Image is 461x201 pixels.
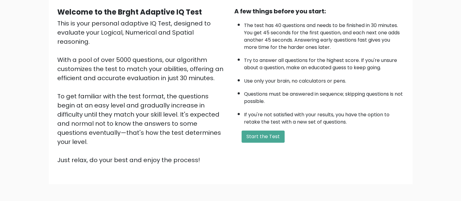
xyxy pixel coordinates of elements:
li: Try to answer all questions for the highest score. If you're unsure about a question, make an edu... [244,54,404,71]
div: This is your personal adaptive IQ Test, designed to evaluate your Logical, Numerical and Spatial ... [57,19,227,165]
b: Welcome to the Brght Adaptive IQ Test [57,7,202,17]
button: Start the Test [242,131,285,143]
li: Use only your brain, no calculators or pens. [244,74,404,85]
li: Questions must be answered in sequence; skipping questions is not possible. [244,87,404,105]
li: If you're not satisfied with your results, you have the option to retake the test with a new set ... [244,108,404,126]
div: A few things before you start: [234,7,404,16]
li: The test has 40 questions and needs to be finished in 30 minutes. You get 45 seconds for the firs... [244,19,404,51]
